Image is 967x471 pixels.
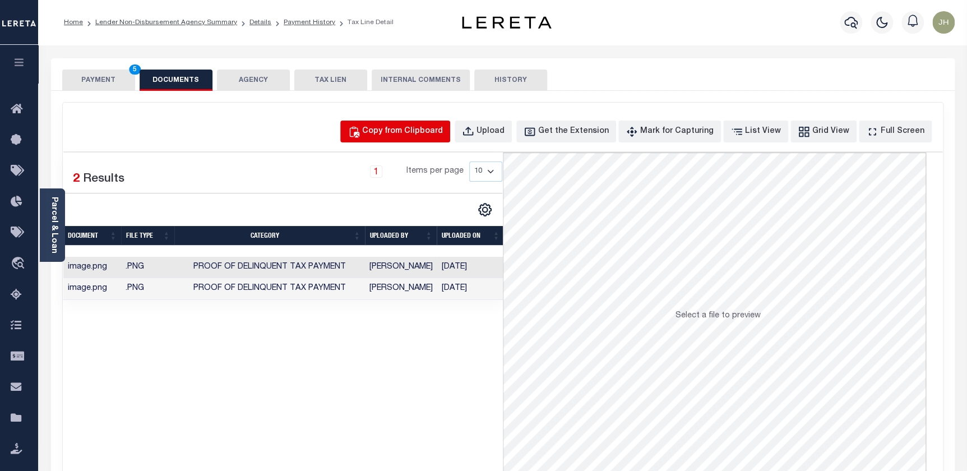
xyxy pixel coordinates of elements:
[174,226,365,246] th: CATEGORY: activate to sort column ascending
[121,278,174,300] td: .PNG
[11,257,29,271] i: travel_explore
[881,126,924,138] div: Full Screen
[249,19,271,26] a: Details
[859,121,932,142] button: Full Screen
[474,70,547,91] button: HISTORY
[63,226,122,246] th: Document: activate to sort column ascending
[365,257,437,279] td: [PERSON_NAME]
[365,278,437,300] td: [PERSON_NAME]
[372,70,470,91] button: INTERNAL COMMENTS
[73,173,80,185] span: 2
[340,121,450,142] button: Copy from Clipboard
[455,121,512,142] button: Upload
[723,121,788,142] button: List View
[538,126,609,138] div: Get the Extension
[140,70,212,91] button: DOCUMENTS
[437,278,505,300] td: [DATE]
[437,257,505,279] td: [DATE]
[462,16,552,29] img: logo-dark.svg
[217,70,290,91] button: AGENCY
[193,284,345,292] span: Proof of Delinquent Tax Payment
[50,197,58,253] a: Parcel & Loan
[437,226,504,246] th: UPLOADED ON: activate to sort column ascending
[63,278,122,300] td: image.png
[335,17,394,27] li: Tax Line Detail
[640,126,714,138] div: Mark for Capturing
[294,70,367,91] button: TAX LIEN
[675,312,761,320] span: Select a file to preview
[812,126,849,138] div: Grid View
[406,165,464,178] span: Items per page
[284,19,335,26] a: Payment History
[745,126,781,138] div: List View
[121,226,174,246] th: FILE TYPE: activate to sort column ascending
[83,170,124,188] label: Results
[63,257,122,279] td: image.png
[64,19,83,26] a: Home
[790,121,857,142] button: Grid View
[932,11,955,34] img: svg+xml;base64,PHN2ZyB4bWxucz0iaHR0cDovL3d3dy53My5vcmcvMjAwMC9zdmciIHBvaW50ZXItZXZlbnRzPSJub25lIi...
[370,165,382,178] a: 1
[193,263,345,271] span: Proof of Delinquent Tax Payment
[62,70,135,91] button: PAYMENT
[476,126,505,138] div: Upload
[129,64,141,75] span: 5
[362,126,443,138] div: Copy from Clipboard
[516,121,616,142] button: Get the Extension
[95,19,237,26] a: Lender Non-Disbursement Agency Summary
[618,121,721,142] button: Mark for Capturing
[365,226,437,246] th: UPLOADED BY: activate to sort column ascending
[121,257,174,279] td: .PNG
